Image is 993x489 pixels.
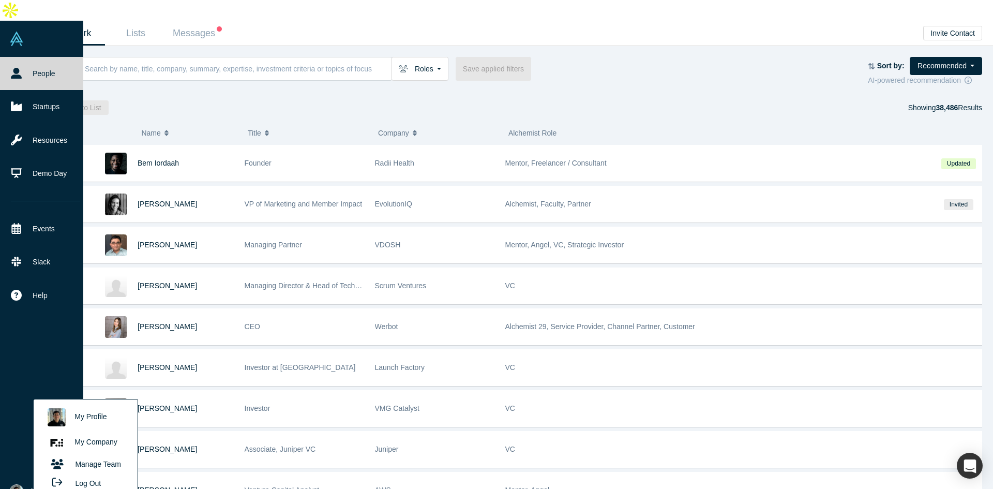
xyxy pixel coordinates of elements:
[48,434,66,452] img: FelixFusion's profile
[392,57,448,81] button: Roles
[105,234,127,256] img: Vishal Arora's Profile Image
[138,445,197,453] a: [PERSON_NAME]
[375,200,412,208] span: EvolutionIQ
[105,357,127,379] img: Patrick Kerr's Profile Image
[245,241,302,249] span: Managing Partner
[508,129,556,137] span: Alchemist Role
[910,57,982,75] button: Recommended
[105,398,127,420] img: Dhruv Bansal's Profile Image
[105,275,127,297] img: Michael Yan's Profile Image
[245,281,411,290] span: Managing Director & Head of Technical Investments
[138,241,197,249] a: [PERSON_NAME]
[936,103,982,112] span: Results
[33,290,48,301] span: Help
[138,404,197,412] a: [PERSON_NAME]
[141,122,237,144] button: Name
[245,200,363,208] span: VP of Marketing and Member Impact
[138,200,197,208] a: [PERSON_NAME]
[105,153,127,174] img: Bem Iordaah's Profile Image
[378,122,409,144] span: Company
[245,322,260,331] span: CEO
[505,241,624,249] span: Mentor, Angel, VC, Strategic Investor
[84,56,392,81] input: Search by name, title, company, summary, expertise, investment criteria or topics of focus
[141,122,160,144] span: Name
[138,322,197,331] a: [PERSON_NAME]
[505,159,607,167] span: Mentor, Freelancer / Consultant
[868,75,982,86] div: AI-powered recommendation
[375,363,425,372] span: Launch Factory
[505,200,591,208] span: Alchemist, Faculty, Partner
[105,21,167,46] a: Lists
[245,363,356,372] span: Investor at [GEOGRAPHIC_DATA]
[378,122,498,144] button: Company
[245,404,270,412] span: Investor
[138,159,179,167] a: Bem Iordaah
[48,408,66,426] img: Ashkan Yousefi's profile
[42,405,128,430] a: My Profile
[908,100,982,115] div: Showing
[42,455,128,473] a: Manage Team
[375,445,399,453] span: Juniper
[505,322,695,331] span: Alchemist 29, Service Provider, Channel Partner, Customer
[505,363,515,372] span: VC
[375,404,419,412] span: VMG Catalyst
[375,322,398,331] span: Werbot
[877,62,905,70] strong: Sort by:
[944,199,973,210] span: Invited
[105,194,127,215] img: Catherine Spence's Profile Image
[60,100,109,115] button: Add to List
[936,103,958,112] strong: 38,486
[138,281,197,290] a: [PERSON_NAME]
[248,122,261,144] span: Title
[505,281,515,290] span: VC
[941,158,975,169] span: Updated
[42,430,128,455] a: My Company
[923,26,982,40] button: Invite Contact
[245,445,316,453] span: Associate, Juniper VC
[375,281,427,290] span: Scrum Ventures
[505,445,515,453] span: VC
[375,241,401,249] span: VDOSH
[138,363,197,372] a: [PERSON_NAME]
[167,21,228,46] a: Messages
[375,159,414,167] span: Radii Health
[248,122,367,144] button: Title
[105,316,127,338] img: Ina Panamarchuk's Profile Image
[456,57,531,81] button: Save applied filters
[245,159,272,167] span: Founder
[9,32,24,46] img: Alchemist Vault Logo
[505,404,515,412] span: VC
